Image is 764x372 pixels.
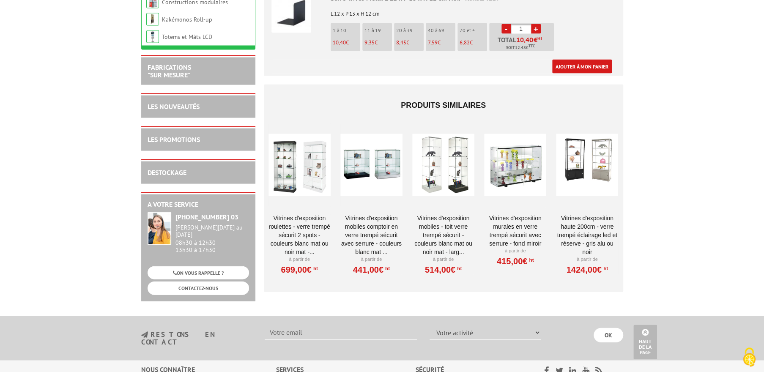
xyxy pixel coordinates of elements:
[141,331,148,339] img: newsletter.jpg
[506,44,535,51] span: Soit €
[412,256,474,263] p: À partir de
[148,266,249,279] a: ON VOUS RAPPELLE ?
[146,30,159,43] img: Totems et Mâts LCD
[455,265,462,271] sup: HT
[333,40,360,46] p: €
[333,39,346,46] span: 10,40
[364,39,375,46] span: 9,35
[491,36,554,51] p: Total
[175,224,249,238] div: [PERSON_NAME][DATE] au [DATE]
[556,256,618,263] p: À partir de
[340,214,403,256] a: Vitrines d'exposition mobiles comptoir en verre trempé sécurit avec serrure - couleurs blanc mat ...
[529,44,535,48] sup: TTC
[364,27,392,33] p: 11 à 19
[739,347,760,368] img: Cookies (fenêtre modale)
[312,265,318,271] sup: HT
[141,331,252,346] h3: restons en contact
[162,33,212,41] a: Totems et Mâts LCD
[148,282,249,295] a: CONTACTEZ-NOUS
[148,201,249,208] h2: A votre service
[484,214,546,248] a: Vitrines d'exposition murales en verre trempé sécurit avec serrure - fond miroir
[175,224,249,253] div: 08h30 à 12h30 13h30 à 17h30
[396,40,424,46] p: €
[566,267,608,272] a: 1424,00€HT
[268,256,331,263] p: À partir de
[265,325,417,340] input: Votre email
[734,343,764,372] button: Cookies (fenêtre modale)
[340,256,403,263] p: À partir de
[148,212,171,245] img: widget-service.jpg
[460,39,470,46] span: 6,82
[271,5,616,17] p: L 12 x P 13 x H 12 cm
[148,168,186,177] a: DESTOCKAGE
[162,16,212,23] a: Kakémonos Roll-up
[428,27,455,33] p: 40 à 69
[353,267,390,272] a: 441,00€HT
[460,27,487,33] p: 70 et +
[268,214,331,256] a: Vitrines d'exposition roulettes - verre trempé sécurit 2 spots - couleurs blanc mat ou noir mat -...
[383,265,390,271] sup: HT
[281,267,318,272] a: 699,00€HT
[552,60,612,74] a: Ajouter à mon panier
[148,102,200,111] a: LES NOUVEAUTÉS
[428,40,455,46] p: €
[425,267,462,272] a: 514,00€HT
[516,36,543,43] span: €
[148,135,200,144] a: LES PROMOTIONS
[501,24,511,34] a: -
[401,101,486,109] span: Produits similaires
[412,214,474,256] a: Vitrines d'exposition mobiles - toit verre trempé sécurit - couleurs blanc mat ou noir mat - larg...
[146,13,159,26] img: Kakémonos Roll-up
[364,40,392,46] p: €
[460,40,487,46] p: €
[396,27,424,33] p: 20 à 39
[537,36,543,41] sup: HT
[396,39,406,46] span: 8,45
[515,44,526,51] span: 12.48
[594,328,623,342] input: OK
[531,24,541,34] a: +
[428,39,438,46] span: 7,59
[497,259,534,264] a: 415,00€HT
[633,325,657,359] a: Haut de la page
[516,36,534,43] span: 10,40
[556,214,618,256] a: VITRINES D'EXPOSITION HAUTE 200cm - VERRE TREMPé ÉCLAIRAGE LED ET RÉSERVE - GRIS ALU OU NOIR
[175,213,238,221] strong: [PHONE_NUMBER] 03
[333,27,360,33] p: 1 à 10
[484,248,546,254] p: À partir de
[602,265,608,271] sup: HT
[148,63,191,79] a: FABRICATIONS"Sur Mesure"
[527,257,534,263] sup: HT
